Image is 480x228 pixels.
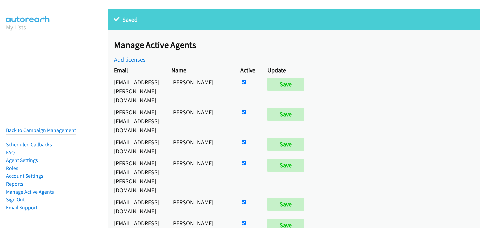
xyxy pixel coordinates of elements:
a: Reports [6,181,23,187]
a: FAQ [6,149,15,156]
td: [EMAIL_ADDRESS][DOMAIN_NAME] [108,196,165,217]
input: Save [267,108,304,121]
a: Scheduled Callbacks [6,141,52,148]
input: Save [267,78,304,91]
a: Sign Out [6,196,25,203]
td: [PERSON_NAME] [165,136,234,157]
th: Active [234,64,261,76]
a: Account Settings [6,173,43,179]
a: Email Support [6,204,37,211]
td: [EMAIL_ADDRESS][DOMAIN_NAME] [108,136,165,157]
a: Manage Active Agents [6,189,54,195]
input: Save [267,159,304,172]
td: [PERSON_NAME] [165,196,234,217]
p: Saved [114,15,474,24]
a: My Lists [6,23,26,31]
a: Roles [6,165,18,171]
td: [PERSON_NAME] [165,157,234,196]
input: Save [267,198,304,211]
input: Save [267,138,304,151]
th: Name [165,64,234,76]
td: [EMAIL_ADDRESS][PERSON_NAME][DOMAIN_NAME] [108,76,165,106]
th: Email [108,64,165,76]
td: [PERSON_NAME] [165,76,234,106]
td: [PERSON_NAME][EMAIL_ADDRESS][DOMAIN_NAME] [108,106,165,136]
a: Add licenses [114,56,146,63]
a: Back to Campaign Management [6,127,76,133]
a: Agent Settings [6,157,38,163]
td: [PERSON_NAME] [165,106,234,136]
td: [PERSON_NAME][EMAIL_ADDRESS][PERSON_NAME][DOMAIN_NAME] [108,157,165,196]
h2: Manage Active Agents [114,39,480,51]
th: Update [261,64,313,76]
